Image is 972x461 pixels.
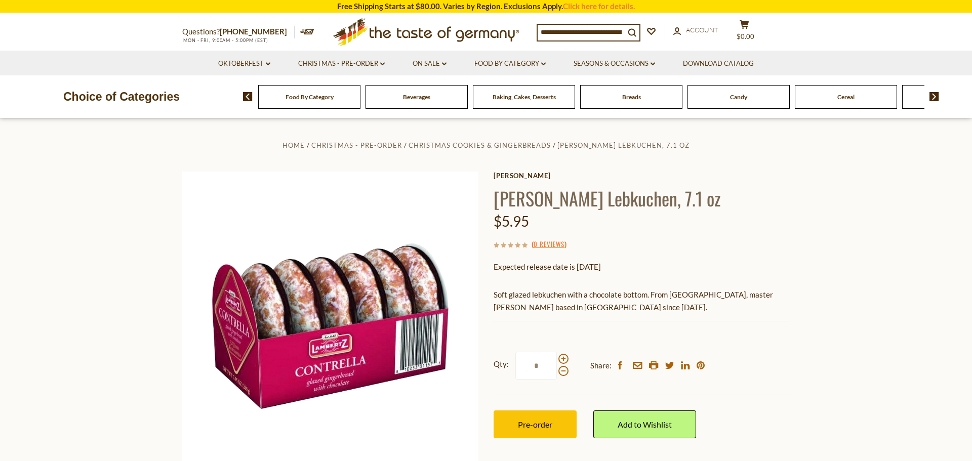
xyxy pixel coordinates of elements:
[686,26,718,34] span: Account
[532,239,566,249] span: ( )
[837,93,855,101] a: Cereal
[218,58,270,69] a: Oktoberfest
[474,58,546,69] a: Food By Category
[593,410,696,438] a: Add to Wishlist
[409,141,551,149] a: Christmas Cookies & Gingerbreads
[673,25,718,36] a: Account
[683,58,754,69] a: Download Catalog
[243,92,253,101] img: previous arrow
[590,359,612,372] span: Share:
[494,187,790,209] h1: [PERSON_NAME] Lebkuchen, 7.1 oz
[730,93,747,101] a: Candy
[282,141,305,149] a: Home
[494,410,577,438] button: Pre-order
[493,93,556,101] a: Baking, Cakes, Desserts
[413,58,447,69] a: On Sale
[515,352,557,380] input: Qty:
[494,213,529,230] span: $5.95
[622,93,641,101] a: Breads
[286,93,334,101] a: Food By Category
[298,58,385,69] a: Christmas - PRE-ORDER
[563,2,635,11] a: Click here for details.
[557,141,690,149] a: [PERSON_NAME] Lebkuchen, 7.1 oz
[534,239,564,250] a: 0 Reviews
[182,25,295,38] p: Questions?
[494,172,790,180] a: [PERSON_NAME]
[494,261,790,273] p: Expected release date is [DATE]
[729,20,759,45] button: $0.00
[220,27,287,36] a: [PHONE_NUMBER]
[929,92,939,101] img: next arrow
[311,141,402,149] a: Christmas - PRE-ORDER
[182,37,268,43] span: MON - FRI, 9:00AM - 5:00PM (EST)
[403,93,430,101] a: Beverages
[518,420,552,429] span: Pre-order
[494,288,790,314] p: Soft glazed lebkuchen with a chocolate bottom. From [GEOGRAPHIC_DATA], master [PERSON_NAME] based...
[574,58,655,69] a: Seasons & Occasions
[494,358,509,370] strong: Qty:
[737,32,754,40] span: $0.00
